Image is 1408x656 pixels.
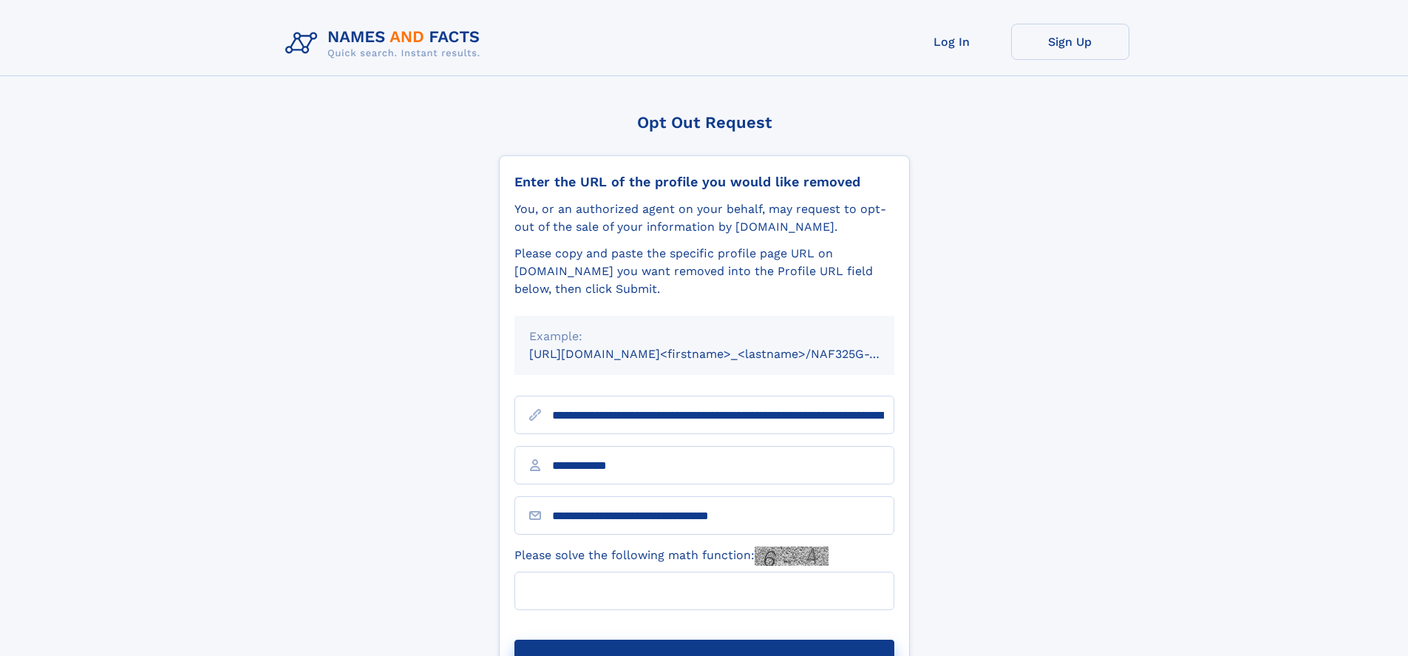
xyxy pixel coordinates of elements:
[529,328,880,345] div: Example:
[893,24,1011,60] a: Log In
[514,200,894,236] div: You, or an authorized agent on your behalf, may request to opt-out of the sale of your informatio...
[1011,24,1129,60] a: Sign Up
[514,547,829,566] label: Please solve the following math function:
[514,174,894,190] div: Enter the URL of the profile you would like removed
[279,24,492,64] img: Logo Names and Facts
[499,113,910,132] div: Opt Out Request
[529,347,922,361] small: [URL][DOMAIN_NAME]<firstname>_<lastname>/NAF325G-xxxxxxxx
[514,245,894,298] div: Please copy and paste the specific profile page URL on [DOMAIN_NAME] you want removed into the Pr...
